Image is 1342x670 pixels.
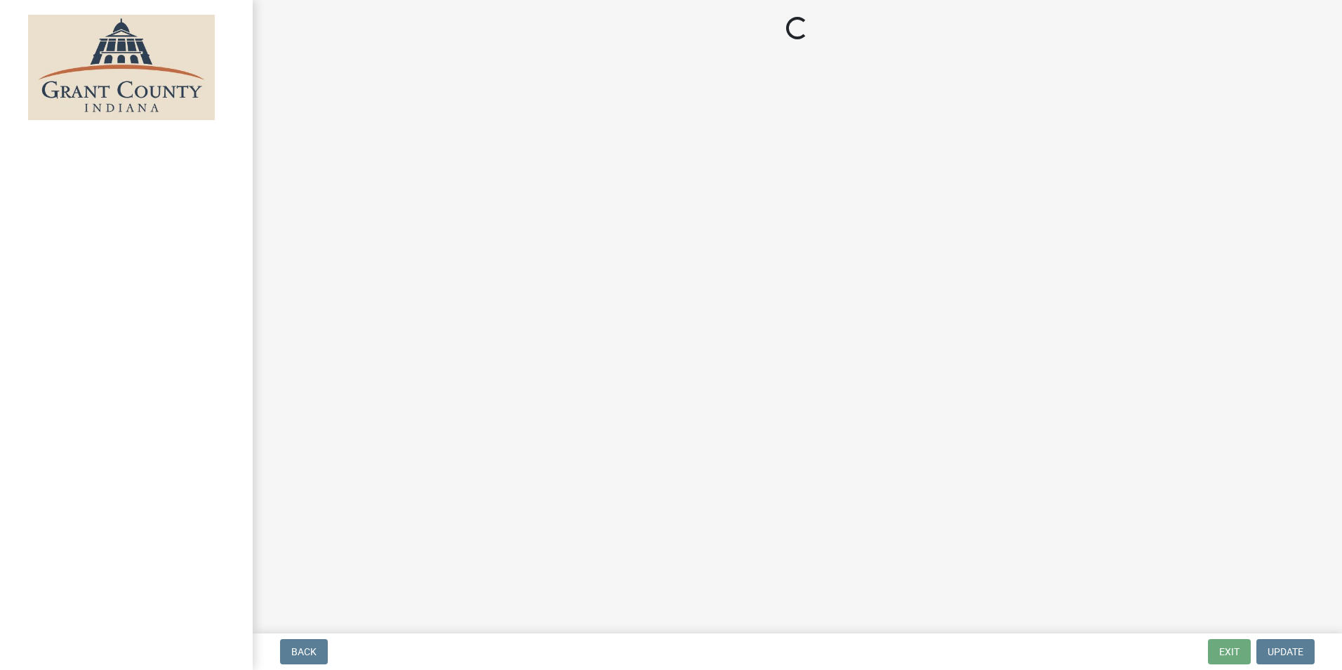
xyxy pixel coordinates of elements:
[291,646,317,657] span: Back
[1256,639,1315,664] button: Update
[28,15,215,120] img: Grant County, Indiana
[280,639,328,664] button: Back
[1268,646,1303,657] span: Update
[1208,639,1251,664] button: Exit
